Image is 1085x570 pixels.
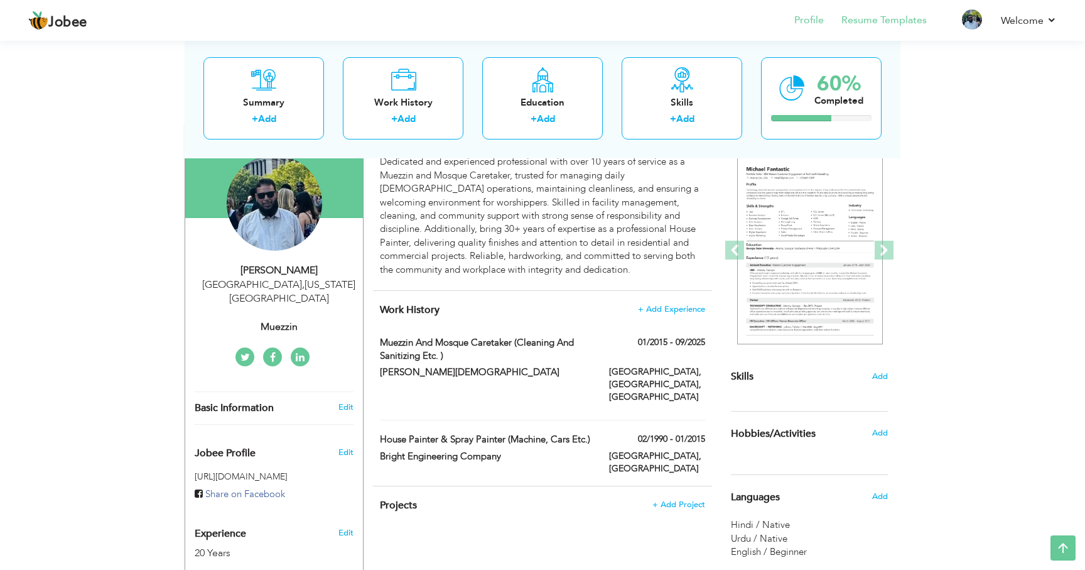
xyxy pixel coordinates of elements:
[731,532,787,545] span: Urdu / Native
[391,112,397,126] label: +
[380,336,591,363] label: Muezzin and Mosque Caretaker (cleaning and sanitizing etc. )
[872,491,888,502] span: Add
[638,433,705,446] label: 02/1990 - 01/2015
[258,112,276,125] a: Add
[1001,13,1057,28] a: Welcome
[380,499,705,512] h4: This helps to highlight the project, tools and skills you have worked on.
[380,433,591,446] label: House Painter & Spray Painter (machine, cars etc.)
[252,112,258,126] label: +
[195,320,363,334] div: Muezzin
[338,527,354,539] a: Edit
[338,447,354,458] span: Edit
[731,474,888,559] div: Show your familiar languages.
[380,304,705,316] h4: This helps to show the companies you have worked for.
[814,94,863,107] div: Completed
[492,96,593,109] div: Education
[531,112,537,126] label: +
[205,488,285,500] span: Share on Facebook
[195,472,354,481] h5: [URL][DOMAIN_NAME]
[185,434,363,466] div: Enhance your career by creating a custom URL for your Jobee public profile.
[195,546,324,561] div: 20 Years
[195,529,246,540] span: Experience
[676,112,694,125] a: Add
[380,303,440,317] span: Work History
[380,498,417,512] span: Projects
[195,403,274,414] span: Basic Information
[609,366,705,403] label: [GEOGRAPHIC_DATA], [GEOGRAPHIC_DATA], [GEOGRAPHIC_DATA]
[227,155,322,251] img: Zulfiqar Ali
[731,429,816,440] span: Hobbies/Activities
[872,427,888,439] span: Add
[731,545,807,558] span: English / Beginner
[872,371,888,383] span: Add
[537,112,555,125] a: Add
[962,9,982,30] img: Profile Img
[731,370,753,383] span: Skills
[841,13,927,28] a: Resume Templates
[638,305,705,314] span: + Add Experience
[721,412,897,456] div: Share some of your professional and personal interests.
[652,500,705,509] span: + Add Project
[609,450,705,475] label: [GEOGRAPHIC_DATA], [GEOGRAPHIC_DATA]
[380,366,591,379] label: [PERSON_NAME][DEMOGRAPHIC_DATA]
[731,492,780,503] span: Languages
[213,96,314,109] div: Summary
[48,16,87,30] span: Jobee
[353,96,453,109] div: Work History
[28,11,87,31] a: Jobee
[670,112,676,126] label: +
[731,518,790,531] span: Hindi / Native
[302,278,305,292] span: ,
[28,11,48,31] img: jobee.io
[397,112,416,125] a: Add
[814,73,863,94] div: 60%
[195,278,363,307] div: [GEOGRAPHIC_DATA] [US_STATE] [GEOGRAPHIC_DATA]
[380,450,591,463] label: Bright Engineering Company
[195,263,363,278] div: [PERSON_NAME]
[380,155,705,277] div: Dedicated and experienced professional with over 10 years of service as a Muezzin and Mosque Care...
[794,13,824,28] a: Profile
[195,448,256,459] span: Jobee Profile
[638,336,705,349] label: 01/2015 - 09/2025
[632,96,732,109] div: Skills
[338,402,354,413] a: Edit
